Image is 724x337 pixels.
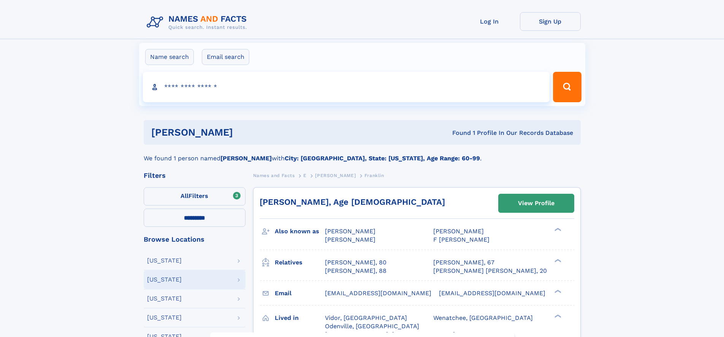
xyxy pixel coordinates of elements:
[342,129,573,137] div: Found 1 Profile In Our Records Database
[144,145,581,163] div: We found 1 person named with .
[144,172,246,179] div: Filters
[253,171,295,180] a: Names and Facts
[553,289,562,294] div: ❯
[439,290,545,297] span: [EMAIL_ADDRESS][DOMAIN_NAME]
[325,258,387,267] a: [PERSON_NAME], 80
[303,171,307,180] a: E
[553,313,562,318] div: ❯
[553,258,562,263] div: ❯
[275,287,325,300] h3: Email
[147,277,182,283] div: [US_STATE]
[220,155,272,162] b: [PERSON_NAME]
[144,236,246,243] div: Browse Locations
[325,323,419,330] span: Odenville, [GEOGRAPHIC_DATA]
[151,128,343,137] h1: [PERSON_NAME]
[325,228,375,235] span: [PERSON_NAME]
[325,267,387,275] a: [PERSON_NAME], 88
[325,290,431,297] span: [EMAIL_ADDRESS][DOMAIN_NAME]
[147,258,182,264] div: [US_STATE]
[303,173,307,178] span: E
[433,267,547,275] a: [PERSON_NAME] [PERSON_NAME], 20
[520,12,581,31] a: Sign Up
[143,72,550,102] input: search input
[459,12,520,31] a: Log In
[181,192,189,199] span: All
[147,296,182,302] div: [US_STATE]
[144,187,246,206] label: Filters
[553,227,562,232] div: ❯
[275,312,325,324] h3: Lived in
[499,194,574,212] a: View Profile
[315,173,356,178] span: [PERSON_NAME]
[553,72,581,102] button: Search Button
[433,258,494,267] a: [PERSON_NAME], 67
[364,173,384,178] span: Franklin
[433,236,490,243] span: F [PERSON_NAME]
[144,12,253,33] img: Logo Names and Facts
[433,314,533,321] span: Wenatchee, [GEOGRAPHIC_DATA]
[325,236,375,243] span: [PERSON_NAME]
[315,171,356,180] a: [PERSON_NAME]
[275,256,325,269] h3: Relatives
[325,314,407,321] span: Vidor, [GEOGRAPHIC_DATA]
[433,228,484,235] span: [PERSON_NAME]
[202,49,249,65] label: Email search
[147,315,182,321] div: [US_STATE]
[260,197,445,207] a: [PERSON_NAME], Age [DEMOGRAPHIC_DATA]
[285,155,480,162] b: City: [GEOGRAPHIC_DATA], State: [US_STATE], Age Range: 60-99
[275,225,325,238] h3: Also known as
[145,49,194,65] label: Name search
[518,195,554,212] div: View Profile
